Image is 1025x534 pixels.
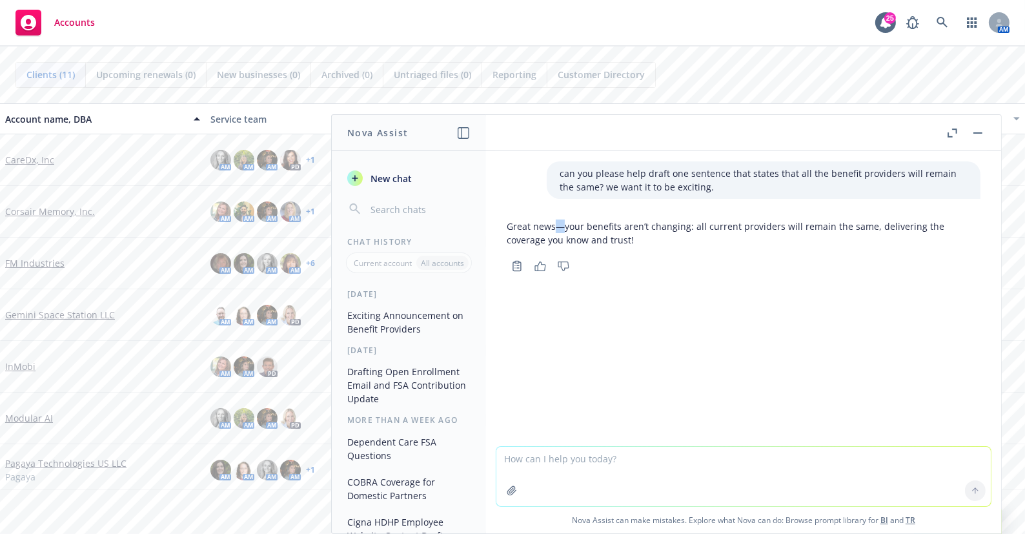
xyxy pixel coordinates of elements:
img: photo [280,201,301,222]
button: New chat [342,167,476,190]
a: InMobi [5,360,36,373]
button: Active policies [410,103,615,134]
img: photo [210,305,231,325]
img: photo [280,408,301,429]
input: Search chats [368,200,471,218]
h1: Nova Assist [347,126,408,139]
span: Pagaya [5,470,36,484]
a: CareDx, Inc [5,153,54,167]
img: photo [257,408,278,429]
img: photo [257,150,278,170]
img: photo [257,305,278,325]
div: Account name, DBA [5,112,186,126]
img: photo [210,201,231,222]
img: photo [210,460,231,480]
img: photo [234,150,254,170]
img: photo [234,408,254,429]
img: photo [280,150,301,170]
div: More than a week ago [332,415,486,426]
button: Service team [205,103,411,134]
button: Thumbs down [553,257,574,275]
div: Active policies [415,112,610,126]
a: Pagaya Technologies US LLC [5,457,127,470]
button: Total premiums [615,103,820,134]
button: Dependent Care FSA Questions [342,431,476,466]
img: photo [210,150,231,170]
svg: Copy to clipboard [511,260,523,272]
img: photo [234,460,254,480]
a: + 1 [306,466,315,474]
img: photo [210,253,231,274]
p: Current account [354,258,412,269]
a: Switch app [959,10,985,36]
div: [DATE] [332,345,486,356]
div: Service team [210,112,405,126]
div: [DATE] [332,289,486,300]
a: Modular AI [5,411,53,425]
img: photo [234,305,254,325]
span: New businesses (0) [217,68,300,81]
button: Closest renewal date [820,103,1025,134]
a: + 1 [306,208,315,216]
img: photo [257,356,278,377]
a: + 1 [306,156,315,164]
a: FM Industries [5,256,65,270]
span: Accounts [54,17,95,28]
img: photo [234,201,254,222]
span: Nova Assist can make mistakes. Explore what Nova can do: Browse prompt library for and [491,507,996,533]
a: Accounts [10,5,100,41]
a: TR [906,515,915,526]
span: Upcoming renewals (0) [96,68,196,81]
a: BI [880,515,888,526]
a: Corsair Memory, Inc. [5,205,95,218]
span: Archived (0) [321,68,372,81]
a: Search [929,10,955,36]
p: can you please help draft one sentence that states that all the benefit providers will remain the... [560,167,968,194]
img: photo [257,201,278,222]
img: photo [257,253,278,274]
span: Customer Directory [558,68,645,81]
div: Total premiums [620,112,801,126]
img: photo [210,408,231,429]
a: + 6 [306,260,315,267]
button: Drafting Open Enrollment Email and FSA Contribution Update [342,361,476,409]
p: All accounts [421,258,464,269]
a: Gemini Space Station LLC [5,308,115,322]
button: Exciting Announcement on Benefit Providers [342,305,476,340]
div: 25 [884,12,896,24]
img: photo [280,305,301,325]
span: New chat [368,172,412,185]
span: Clients (11) [26,68,75,81]
img: photo [234,356,254,377]
img: photo [257,460,278,480]
button: COBRA Coverage for Domestic Partners [342,471,476,506]
img: photo [280,460,301,480]
p: Great news—your benefits aren’t changing: all current providers will remain the same, delivering ... [507,220,980,247]
span: Untriaged files (0) [394,68,471,81]
img: photo [234,253,254,274]
img: photo [280,253,301,274]
div: Chat History [332,236,486,247]
img: photo [210,356,231,377]
span: Reporting [492,68,536,81]
a: Report a Bug [900,10,926,36]
div: Closest renewal date [825,112,1006,126]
